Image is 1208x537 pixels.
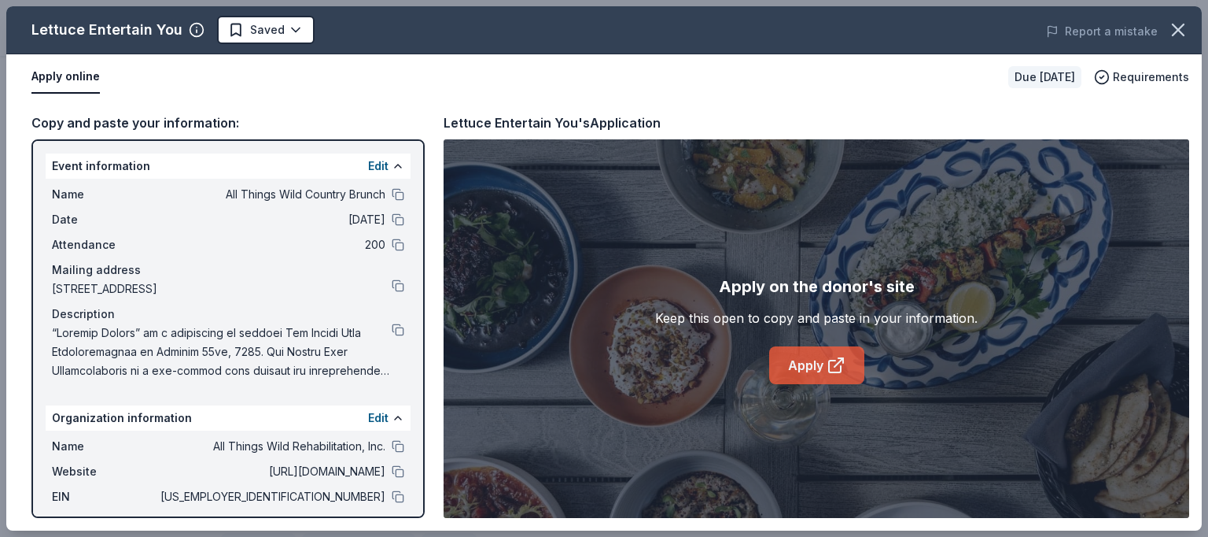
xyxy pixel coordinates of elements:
[46,406,411,431] div: Organization information
[46,154,411,179] div: Event information
[52,437,157,456] span: Name
[1094,68,1189,87] button: Requirements
[655,309,978,328] div: Keep this open to copy and paste in your information.
[52,235,157,254] span: Attendance
[157,235,385,254] span: 200
[368,157,389,176] button: Edit
[31,17,182,43] div: Lettuce Entertain You
[217,16,315,44] button: Saved
[769,346,864,384] a: Apply
[52,462,157,481] span: Website
[719,274,915,299] div: Apply on the donor's site
[157,462,385,481] span: [URL][DOMAIN_NAME]
[52,487,157,506] span: EIN
[157,487,385,506] span: [US_EMPLOYER_IDENTIFICATION_NUMBER]
[52,210,157,229] span: Date
[52,324,392,380] span: “Loremip Dolors” am c adipiscing el seddoei Tem Incidi Utla Etdoloremagnaa en Adminim 55ve, 7285....
[444,113,661,133] div: Lettuce Entertain You's Application
[52,513,404,531] div: Mission statement
[31,61,100,94] button: Apply online
[1113,68,1189,87] span: Requirements
[52,261,404,280] div: Mailing address
[1008,66,1081,88] div: Due [DATE]
[157,437,385,456] span: All Things Wild Rehabilitation, Inc.
[31,113,425,133] div: Copy and paste your information:
[52,280,392,298] span: [STREET_ADDRESS]
[368,409,389,428] button: Edit
[157,185,385,204] span: All Things Wild Country Brunch
[157,210,385,229] span: [DATE]
[1046,22,1158,41] button: Report a mistake
[52,305,404,324] div: Description
[250,20,285,39] span: Saved
[52,185,157,204] span: Name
